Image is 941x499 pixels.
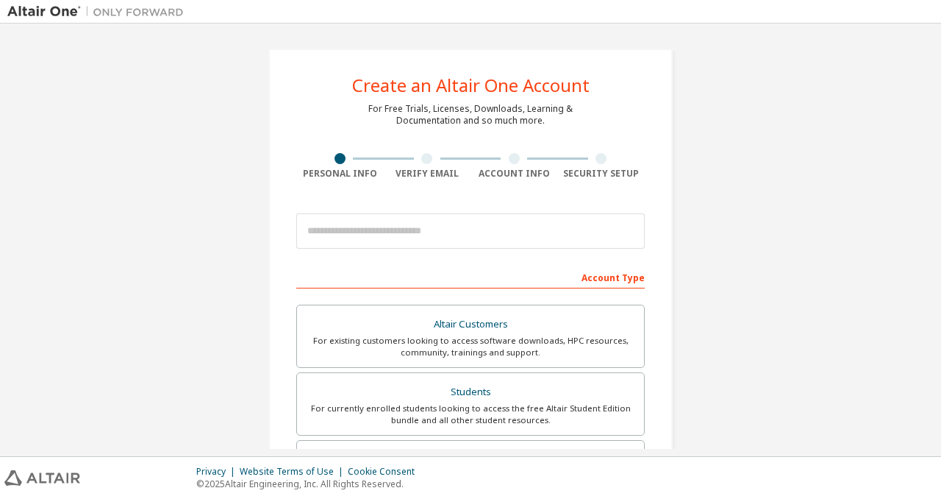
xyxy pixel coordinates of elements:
img: altair_logo.svg [4,470,80,486]
div: Altair Customers [306,314,635,335]
div: For currently enrolled students looking to access the free Altair Student Edition bundle and all ... [306,403,635,426]
div: For existing customers looking to access software downloads, HPC resources, community, trainings ... [306,335,635,358]
div: Security Setup [558,168,645,180]
div: For Free Trials, Licenses, Downloads, Learning & Documentation and so much more. [368,103,573,127]
p: © 2025 Altair Engineering, Inc. All Rights Reserved. [196,478,423,490]
div: Account Info [470,168,558,180]
div: Create an Altair One Account [352,77,590,94]
div: Cookie Consent [348,466,423,478]
div: Verify Email [384,168,471,180]
div: Account Type [296,265,645,289]
div: Website Terms of Use [240,466,348,478]
img: Altair One [7,4,191,19]
div: Personal Info [296,168,384,180]
div: Privacy [196,466,240,478]
div: Students [306,382,635,403]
